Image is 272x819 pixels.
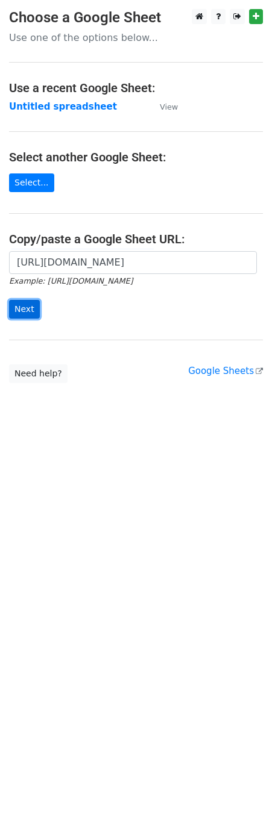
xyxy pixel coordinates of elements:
[9,300,40,319] input: Next
[9,150,263,164] h4: Select another Google Sheet:
[9,31,263,44] p: Use one of the options below...
[9,276,133,285] small: Example: [URL][DOMAIN_NAME]
[9,81,263,95] h4: Use a recent Google Sheet:
[212,761,272,819] iframe: Chat Widget
[188,366,263,376] a: Google Sheets
[9,232,263,246] h4: Copy/paste a Google Sheet URL:
[9,9,263,26] h3: Choose a Google Sheet
[9,101,117,112] a: Untitled spreadsheet
[148,101,178,112] a: View
[9,364,68,383] a: Need help?
[160,102,178,111] small: View
[9,173,54,192] a: Select...
[9,251,257,274] input: Paste your Google Sheet URL here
